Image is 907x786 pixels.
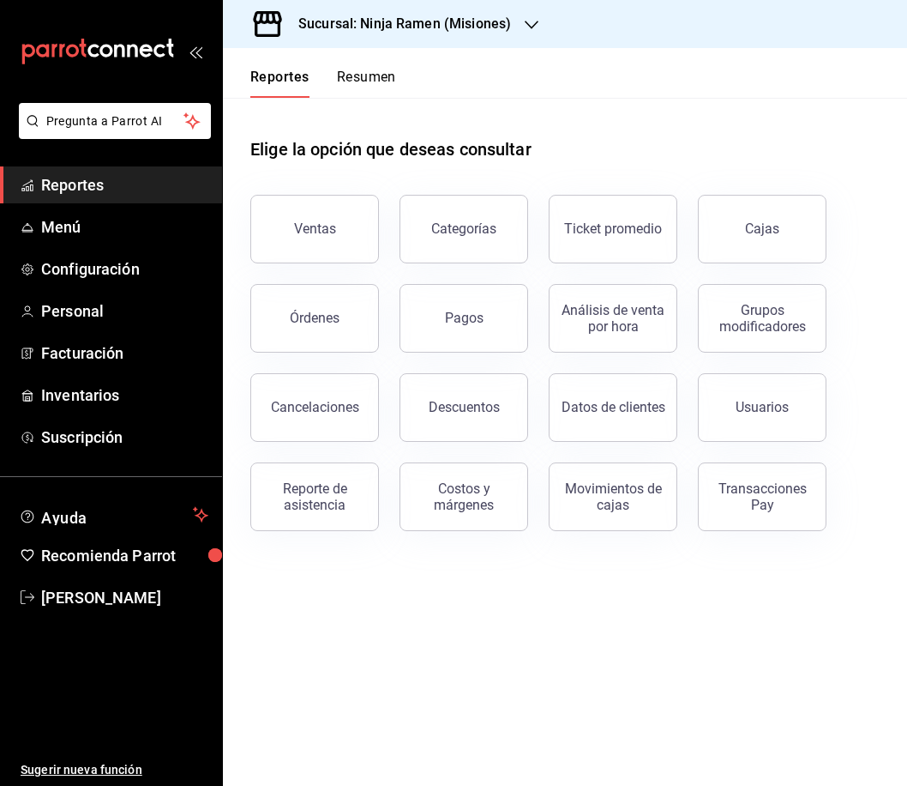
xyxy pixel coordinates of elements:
span: Personal [41,299,208,323]
div: navigation tabs [250,69,396,98]
button: Análisis de venta por hora [549,284,677,353]
div: Descuentos [429,399,500,415]
button: Pregunta a Parrot AI [19,103,211,139]
div: Cajas [745,219,780,239]
span: Recomienda Parrot [41,544,208,567]
span: Suscripción [41,426,208,449]
div: Categorías [431,221,496,237]
button: Usuarios [698,373,826,442]
span: Configuración [41,257,208,281]
div: Usuarios [736,399,789,415]
span: Reportes [41,173,208,196]
span: [PERSON_NAME] [41,586,208,609]
button: Ticket promedio [549,195,677,263]
button: Transacciones Pay [698,463,826,531]
button: Movimientos de cajas [549,463,677,531]
button: Costos y márgenes [399,463,528,531]
button: Cancelaciones [250,373,379,442]
span: Sugerir nueva función [21,761,208,779]
div: Ventas [294,221,336,237]
button: Ventas [250,195,379,263]
div: Análisis de venta por hora [560,302,666,335]
button: open_drawer_menu [189,45,202,58]
div: Reporte de asistencia [261,481,368,513]
div: Movimientos de cajas [560,481,666,513]
button: Resumen [337,69,396,98]
div: Pagos [445,310,484,326]
span: Pregunta a Parrot AI [46,112,184,130]
button: Órdenes [250,284,379,353]
button: Descuentos [399,373,528,442]
div: Grupos modificadores [709,302,815,335]
button: Datos de clientes [549,373,677,442]
div: Cancelaciones [271,399,359,415]
span: Inventarios [41,384,208,407]
span: Ayuda [41,505,186,525]
button: Pagos [399,284,528,353]
button: Reportes [250,69,309,98]
div: Órdenes [290,310,339,326]
div: Ticket promedio [564,221,662,237]
span: Facturación [41,342,208,365]
span: Menú [41,215,208,239]
div: Datos de clientes [562,399,665,415]
div: Transacciones Pay [709,481,815,513]
button: Categorías [399,195,528,263]
button: Reporte de asistencia [250,463,379,531]
a: Pregunta a Parrot AI [12,124,211,142]
div: Costos y márgenes [411,481,517,513]
a: Cajas [698,195,826,263]
h3: Sucursal: Ninja Ramen (Misiones) [285,14,511,34]
h1: Elige la opción que deseas consultar [250,136,532,162]
button: Grupos modificadores [698,284,826,353]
